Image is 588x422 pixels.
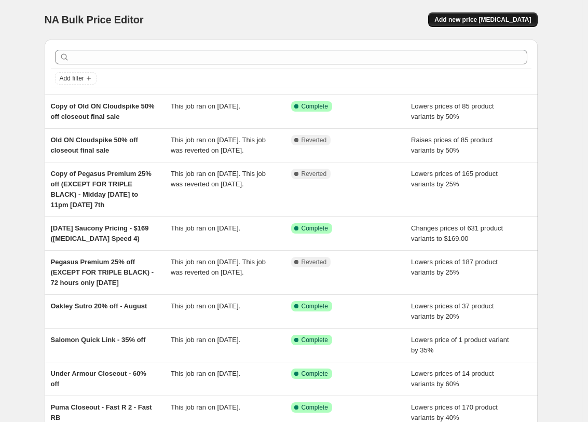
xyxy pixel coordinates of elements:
[434,16,531,24] span: Add new price [MEDICAL_DATA]
[411,302,494,320] span: Lowers prices of 37 product variants by 20%
[302,170,327,178] span: Reverted
[55,72,97,85] button: Add filter
[302,302,328,310] span: Complete
[428,12,537,27] button: Add new price [MEDICAL_DATA]
[171,170,266,188] span: This job ran on [DATE]. This job was reverted on [DATE].
[171,136,266,154] span: This job ran on [DATE]. This job was reverted on [DATE].
[302,224,328,233] span: Complete
[302,370,328,378] span: Complete
[51,170,152,209] span: Copy of Pegasus Premium 25% off (EXCEPT FOR TRIPLE BLACK) - Midday [DATE] to 11pm [DATE] 7th
[51,102,155,120] span: Copy of Old ON Cloudspike 50% off closeout final sale
[51,302,147,310] span: Oakley Sutro 20% off - August
[51,370,146,388] span: Under Armour Closeout - 60% off
[171,302,240,310] span: This job ran on [DATE].
[411,170,498,188] span: Lowers prices of 165 product variants by 25%
[411,136,493,154] span: Raises prices of 85 product variants by 50%
[171,258,266,276] span: This job ran on [DATE]. This job was reverted on [DATE].
[411,403,498,421] span: Lowers prices of 170 product variants by 40%
[45,14,144,25] span: NA Bulk Price Editor
[411,370,494,388] span: Lowers prices of 14 product variants by 60%
[302,258,327,266] span: Reverted
[51,336,146,344] span: Salomon Quick Link - 35% off
[171,102,240,110] span: This job ran on [DATE].
[302,403,328,412] span: Complete
[302,336,328,344] span: Complete
[302,136,327,144] span: Reverted
[51,136,138,154] span: Old ON Cloudspike 50% off closeout final sale
[302,102,328,111] span: Complete
[411,102,494,120] span: Lowers prices of 85 product variants by 50%
[411,258,498,276] span: Lowers prices of 187 product variants by 25%
[51,403,152,421] span: Puma Closeout - Fast R 2 - Fast RB
[171,224,240,232] span: This job ran on [DATE].
[51,224,149,242] span: [DATE] Saucony Pricing - $169 ([MEDICAL_DATA] Speed 4)
[60,74,84,83] span: Add filter
[171,403,240,411] span: This job ran on [DATE].
[171,370,240,377] span: This job ran on [DATE].
[51,258,154,287] span: Pegasus Premium 25% off (EXCEPT FOR TRIPLE BLACK) - 72 hours only [DATE]
[411,224,503,242] span: Changes prices of 631 product variants to $169.00
[171,336,240,344] span: This job ran on [DATE].
[411,336,509,354] span: Lowers price of 1 product variant by 35%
